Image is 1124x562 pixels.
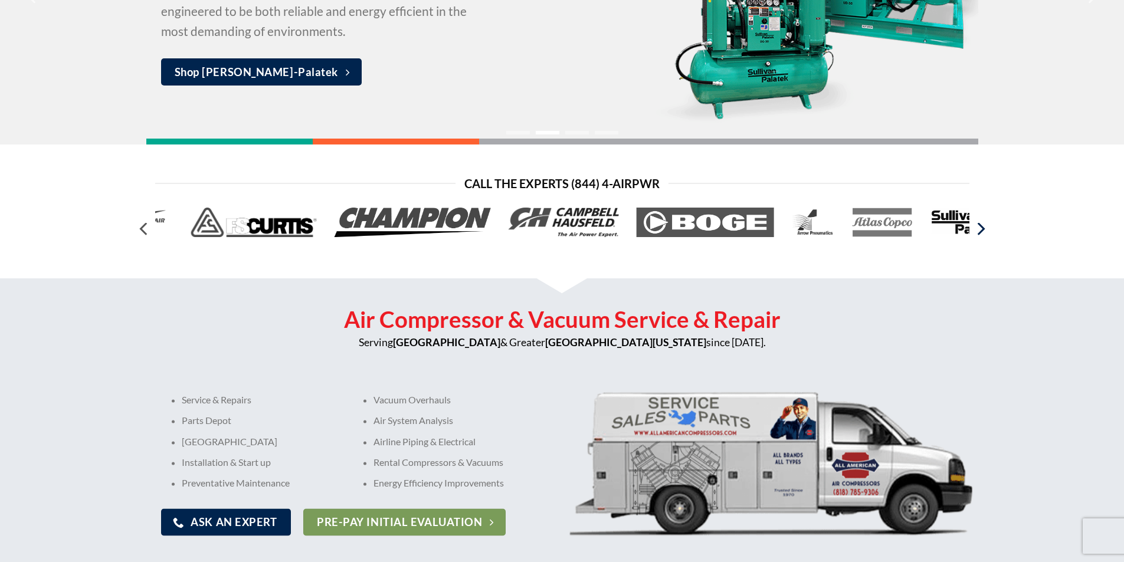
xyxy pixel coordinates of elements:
[506,131,530,134] li: Page dot 1
[182,415,335,426] p: Parts Depot
[464,174,660,193] span: Call the Experts (844) 4-AirPwr
[536,131,559,134] li: Page dot 2
[134,218,155,241] button: Previous
[175,64,338,81] span: Shop [PERSON_NAME]-Palatek
[303,508,506,535] a: Pre-pay Initial Evaluation
[373,436,604,447] p: Airline Piping & Electrical
[373,456,604,468] p: Rental Compressors & Vacuums
[182,436,335,447] p: [GEOGRAPHIC_DATA]
[969,218,991,241] button: Next
[373,395,604,406] p: Vacuum Overhauls
[545,336,706,349] strong: [GEOGRAPHIC_DATA][US_STATE]
[155,305,969,334] h2: Air Compressor & Vacuum Service & Repair
[191,514,277,531] span: Ask An Expert
[182,477,335,488] p: Preventative Maintenance
[182,456,335,468] p: Installation & Start up
[161,58,362,86] a: Shop [PERSON_NAME]-Palatek
[161,508,291,535] a: Ask An Expert
[373,477,604,488] p: Energy Efficiency Improvements
[393,336,500,349] strong: [GEOGRAPHIC_DATA]
[565,131,589,134] li: Page dot 3
[155,334,969,351] p: Serving & Greater since [DATE].
[317,514,482,531] span: Pre-pay Initial Evaluation
[595,131,618,134] li: Page dot 4
[182,395,335,406] p: Service & Repairs
[373,415,604,426] p: Air System Analysis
